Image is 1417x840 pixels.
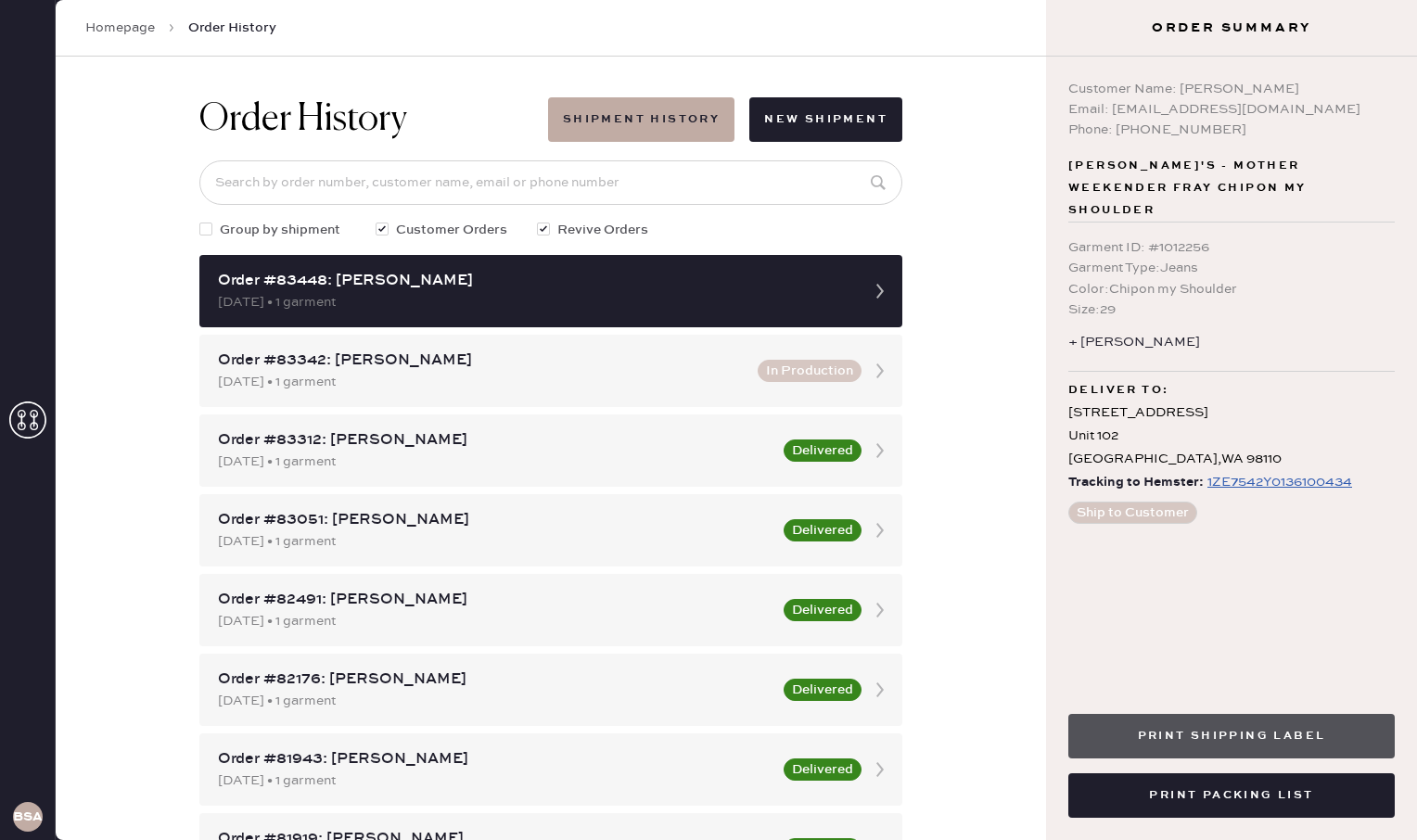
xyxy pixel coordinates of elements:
div: Size : 29 [1068,299,1395,320]
div: [DATE] • 1 garment [218,611,772,631]
button: Ship to Customer [1068,502,1197,524]
button: Delivered [784,599,862,621]
a: 1ZE7542Y0136100434 [1204,471,1352,494]
div: [DATE] • 1 garment [218,770,772,791]
div: Color : Chipon my Shoulder [1068,279,1395,299]
h3: Order Summary [1046,19,1417,37]
div: [DATE] • 1 garment [218,372,747,392]
span: Order History [188,19,276,37]
div: Order #82176: [PERSON_NAME] [218,668,772,691]
div: [DATE] • 1 garment [218,292,850,312]
button: In Production [758,360,862,382]
div: [DATE] • 1 garment [218,691,772,711]
div: [DATE] • 1 garment [218,531,772,552]
div: Garment Type : Jeans [1068,258,1395,278]
button: Shipment History [548,97,734,142]
span: Deliver to: [1068,379,1168,401]
div: Order #83448: [PERSON_NAME] [218,270,850,292]
span: Group by shipment [220,220,340,240]
button: Delivered [784,679,862,701]
span: Revive Orders [557,220,648,240]
div: https://www.ups.com/track?loc=en_US&tracknum=1ZE7542Y0136100434&requester=WT/trackdetails [1207,471,1352,493]
div: Customer Name: [PERSON_NAME] [1068,79,1395,99]
div: Order #83312: [PERSON_NAME] [218,429,772,452]
button: Delivered [784,758,862,781]
span: Customer Orders [396,220,507,240]
div: Order #81943: [PERSON_NAME] [218,748,772,770]
div: Order #83342: [PERSON_NAME] [218,350,747,372]
div: Email: [EMAIL_ADDRESS][DOMAIN_NAME] [1068,99,1395,120]
input: Search by order number, customer name, email or phone number [199,160,902,205]
span: Tracking to Hemster: [1068,471,1204,494]
button: Print Shipping Label [1068,714,1395,758]
div: + [PERSON_NAME] [1068,332,1395,352]
div: Phone: [PHONE_NUMBER] [1068,120,1395,140]
div: [STREET_ADDRESS] Unit 102 [GEOGRAPHIC_DATA] , WA 98110 [1068,401,1395,472]
button: Delivered [784,519,862,541]
div: Order #83051: [PERSON_NAME] [218,509,772,531]
button: New Shipment [749,97,902,142]
button: Print Packing List [1068,773,1395,818]
div: Order #82491: [PERSON_NAME] [218,589,772,611]
h1: Order History [199,97,407,142]
h3: BSA [13,810,43,823]
a: Homepage [85,19,155,37]
div: Garment ID : # 1012256 [1068,237,1395,258]
span: [PERSON_NAME]'s - Mother Weekender Fray Chipon my Shoulder [1068,155,1395,222]
a: Print Shipping Label [1068,726,1395,744]
div: [DATE] • 1 garment [218,452,772,472]
button: Delivered [784,439,862,462]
